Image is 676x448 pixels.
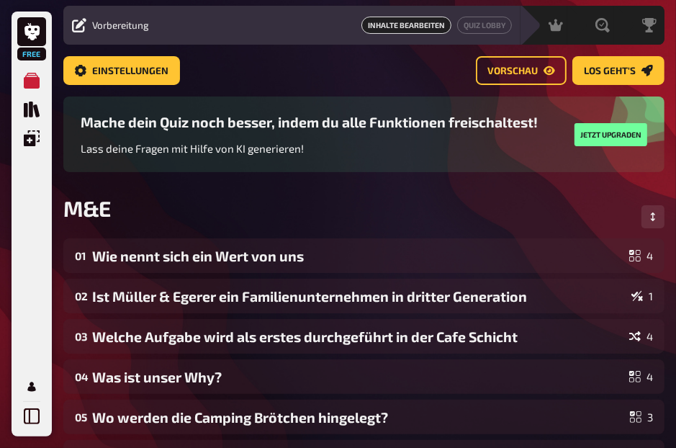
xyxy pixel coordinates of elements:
[19,50,45,58] span: Free
[63,56,180,85] a: Einstellungen
[17,95,46,124] a: Quiz Sammlung
[63,195,111,221] span: M&E
[92,328,623,345] div: Welche Aufgabe wird als erstes durchgeführt in der Cafe Schicht
[81,114,538,130] h3: Mache dein Quiz noch besser, indem du alle Funktionen freischaltest!
[476,56,567,85] a: Vorschau
[75,290,86,303] div: 02
[17,124,46,153] a: Einblendungen
[641,205,664,228] button: Reihenfolge anpassen
[630,411,653,423] div: 3
[75,411,86,424] div: 05
[75,249,86,262] div: 01
[584,66,636,76] span: Los geht's
[17,66,46,95] a: Meine Quizze
[457,17,512,34] a: Quiz Lobby
[92,19,149,31] span: Vorbereitung
[75,330,86,343] div: 03
[17,372,46,401] a: Mein Konto
[92,66,168,76] span: Einstellungen
[92,409,624,426] div: Wo werden die Camping Brötchen hingelegt?
[92,288,626,305] div: Ist Müller & Egerer ein Familienunternehmen in dritter Generation
[629,250,653,261] div: 4
[629,371,653,382] div: 4
[631,290,653,302] div: 1
[361,17,451,34] span: Inhalte Bearbeiten
[92,369,623,385] div: Was ist unser Why?
[629,331,653,342] div: 4
[81,142,304,155] span: Lass deine Fragen mit Hilfe von KI generieren!
[75,370,86,383] div: 04
[572,56,664,85] a: Los geht's
[92,248,623,264] div: Wie nennt sich ein Wert von uns
[574,123,647,146] button: Jetzt upgraden
[487,66,538,76] span: Vorschau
